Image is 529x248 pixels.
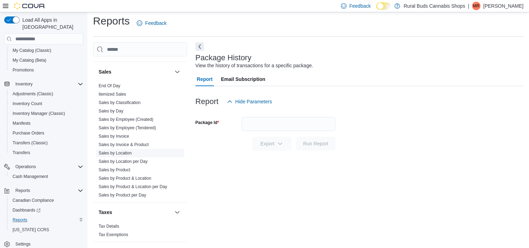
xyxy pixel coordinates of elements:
span: Promotions [13,67,34,73]
button: Taxes [99,209,172,216]
span: Sales by Location [99,150,132,156]
a: Inventory Manager (Classic) [10,109,68,118]
span: Reports [10,216,83,224]
span: My Catalog (Classic) [10,46,83,55]
a: Sales by Product & Location [99,176,151,181]
span: Inventory Manager (Classic) [10,109,83,118]
span: Transfers (Classic) [13,140,48,146]
a: Sales by Location [99,151,132,156]
button: My Catalog (Classic) [7,46,86,55]
span: Feedback [349,2,371,9]
a: Sales by Product [99,167,130,172]
span: Purchase Orders [10,129,83,137]
a: My Catalog (Beta) [10,56,49,64]
span: Inventory Count [13,101,42,106]
a: Reports [10,216,30,224]
span: Adjustments (Classic) [10,90,83,98]
button: Adjustments (Classic) [7,89,86,99]
span: Report [197,72,213,86]
a: Sales by Employee (Created) [99,117,153,122]
span: Transfers [13,150,30,156]
button: Sales [173,68,181,76]
span: Washington CCRS [10,226,83,234]
a: Sales by Product per Day [99,193,146,198]
div: View the history of transactions for a specific package. [195,62,313,69]
span: Sales by Day [99,108,123,114]
span: Sales by Invoice [99,133,129,139]
span: Inventory [15,81,33,87]
a: Dashboards [10,206,43,214]
a: Itemized Sales [99,92,126,97]
span: Sales by Product & Location per Day [99,184,167,190]
div: Taxes [93,222,187,242]
span: Email Subscription [221,72,265,86]
h3: Report [195,97,219,106]
a: Purchase Orders [10,129,47,137]
button: Next [195,42,204,51]
span: Sales by Employee (Created) [99,117,153,122]
button: Cash Management [7,172,86,181]
span: Inventory [13,80,83,88]
a: Adjustments (Classic) [10,90,56,98]
span: Hide Parameters [235,98,272,105]
button: Transfers (Classic) [7,138,86,148]
a: Inventory Count [10,99,45,108]
div: Mackenzie Remillard [472,2,480,10]
span: My Catalog (Classic) [13,48,51,53]
button: Transfers [7,148,86,158]
span: Dashboards [13,207,41,213]
a: Transfers [10,149,33,157]
span: Feedback [145,20,166,27]
span: Load All Apps in [GEOGRAPHIC_DATA] [20,16,83,30]
span: Manifests [13,120,30,126]
h3: Sales [99,68,112,75]
span: MR [473,2,480,10]
span: Manifests [10,119,83,128]
a: Cash Management [10,172,51,181]
a: Sales by Employee (Tendered) [99,125,156,130]
a: Transfers (Classic) [10,139,50,147]
label: Package Id [195,120,219,125]
a: Sales by Invoice & Product [99,142,149,147]
img: Cova [14,2,45,9]
span: Export [256,137,287,151]
span: Dashboards [10,206,83,214]
span: [US_STATE] CCRS [13,227,49,233]
button: My Catalog (Beta) [7,55,86,65]
button: Manifests [7,118,86,128]
span: Sales by Location per Day [99,159,148,164]
a: Sales by Classification [99,100,141,105]
span: Inventory Manager (Classic) [13,111,65,116]
button: Export [252,137,291,151]
button: [US_STATE] CCRS [7,225,86,235]
a: Sales by Invoice [99,134,129,139]
span: My Catalog (Beta) [13,57,47,63]
span: Promotions [10,66,83,74]
span: Run Report [303,140,328,147]
button: Inventory [13,80,35,88]
span: Inventory Count [10,99,83,108]
a: [US_STATE] CCRS [10,226,52,234]
button: Hide Parameters [224,95,275,109]
a: Sales by Day [99,109,123,113]
button: Promotions [7,65,86,75]
button: Reports [13,186,33,195]
a: Tax Exemptions [99,232,128,237]
button: Inventory Manager (Classic) [7,109,86,118]
span: My Catalog (Beta) [10,56,83,64]
span: Operations [15,164,36,170]
a: Canadian Compliance [10,196,57,205]
input: Dark Mode [376,2,391,10]
span: Sales by Product & Location [99,175,151,181]
button: Taxes [173,208,181,216]
a: Dashboards [7,205,86,215]
p: | [468,2,469,10]
span: Adjustments (Classic) [13,91,53,97]
a: End Of Day [99,83,120,88]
